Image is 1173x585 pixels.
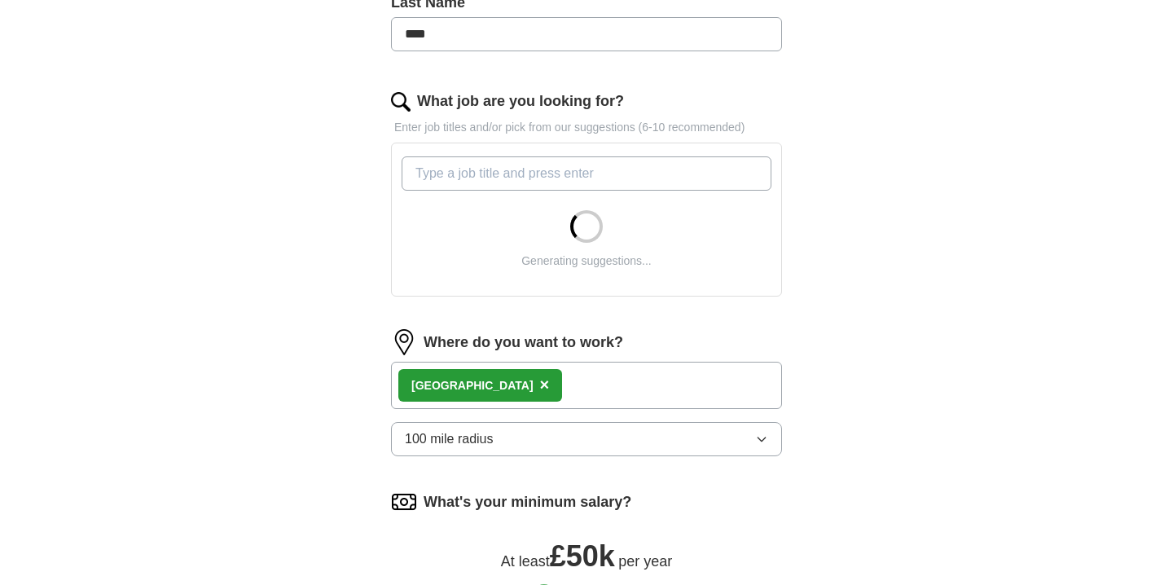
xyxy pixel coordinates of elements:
div: Generating suggestions... [521,253,652,270]
span: £ 50k [550,539,615,573]
span: per year [618,553,672,570]
img: location.png [391,329,417,355]
span: × [540,376,550,394]
label: What's your minimum salary? [424,491,631,513]
input: Type a job title and press enter [402,156,771,191]
label: What job are you looking for? [417,90,624,112]
p: Enter job titles and/or pick from our suggestions (6-10 recommended) [391,119,782,136]
img: search.png [391,92,411,112]
span: At least [501,553,550,570]
div: [GEOGRAPHIC_DATA] [411,377,534,394]
button: 100 mile radius [391,422,782,456]
span: 100 mile radius [405,429,494,449]
img: salary.png [391,489,417,515]
label: Where do you want to work? [424,332,623,354]
button: × [540,373,550,398]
